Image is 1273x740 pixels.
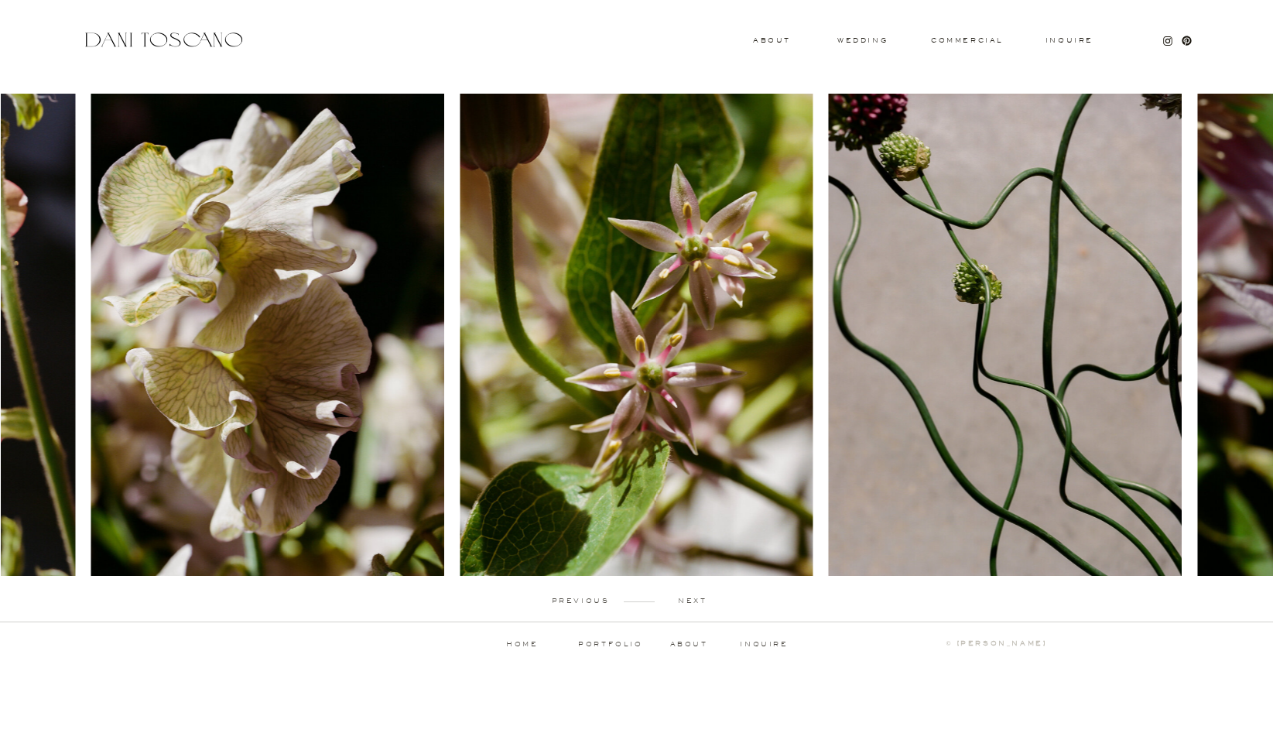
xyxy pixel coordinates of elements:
[542,598,619,605] p: previous
[1045,37,1094,45] a: Inquire
[670,641,713,648] a: about
[753,37,787,43] a: About
[878,640,1047,648] a: © [PERSON_NAME]
[573,641,649,648] a: portfolio
[655,598,731,605] p: next
[837,37,888,43] a: wedding
[740,641,789,649] a: inquire
[484,641,561,648] a: home
[946,639,1047,647] b: © [PERSON_NAME]
[931,37,1002,43] a: commercial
